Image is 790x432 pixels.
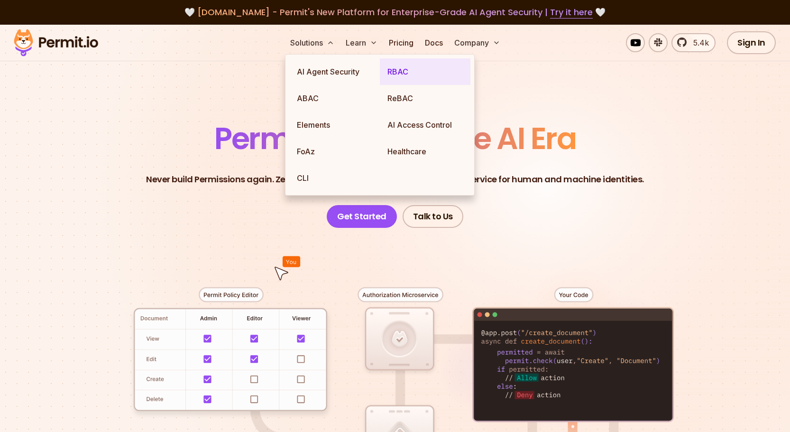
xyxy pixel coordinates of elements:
[289,165,380,191] a: CLI
[671,33,716,52] a: 5.4k
[23,6,767,19] div: 🤍 🤍
[688,37,709,48] span: 5.4k
[342,33,381,52] button: Learn
[403,205,463,228] a: Talk to Us
[289,85,380,112] a: ABAC
[380,138,470,165] a: Healthcare
[286,33,338,52] button: Solutions
[197,6,593,18] span: [DOMAIN_NAME] - Permit's New Platform for Enterprise-Grade AI Agent Security |
[380,112,470,138] a: AI Access Control
[9,27,102,59] img: Permit logo
[289,138,380,165] a: FoAz
[289,112,380,138] a: Elements
[289,58,380,85] a: AI Agent Security
[380,58,470,85] a: RBAC
[421,33,447,52] a: Docs
[385,33,417,52] a: Pricing
[727,31,776,54] a: Sign In
[450,33,504,52] button: Company
[550,6,593,19] a: Try it here
[146,173,644,186] p: Never build Permissions again. Zero-latency fine-grained authorization as a service for human and...
[214,117,576,160] span: Permissions for The AI Era
[380,85,470,112] a: ReBAC
[327,205,397,228] a: Get Started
